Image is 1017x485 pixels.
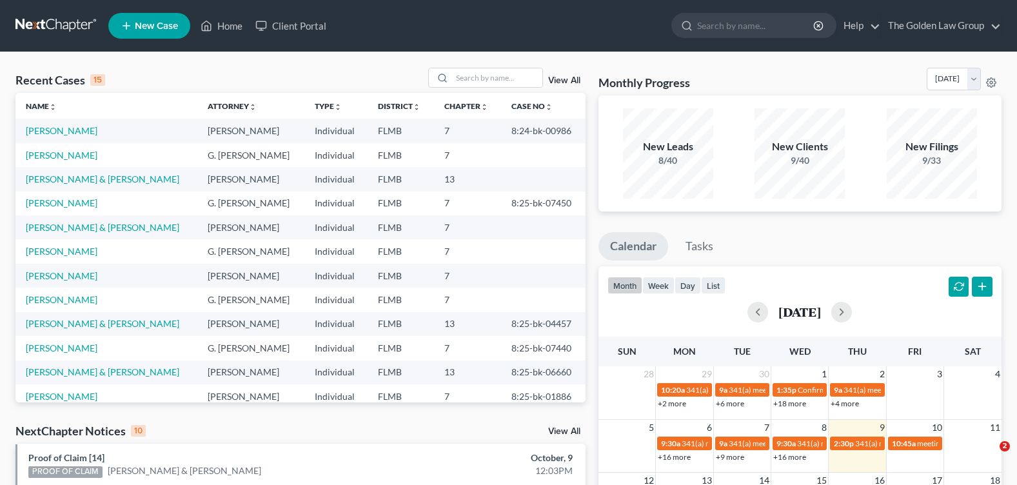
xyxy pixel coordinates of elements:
[700,366,713,382] span: 29
[400,451,573,464] div: October, 9
[642,366,655,382] span: 28
[776,385,796,395] span: 1:35p
[931,420,943,435] span: 10
[798,385,945,395] span: Confirmation Hearing for [PERSON_NAME]
[878,366,886,382] span: 2
[763,420,771,435] span: 7
[1000,441,1010,451] span: 2
[674,232,725,261] a: Tasks
[197,312,304,336] td: [PERSON_NAME]
[304,192,368,215] td: Individual
[908,346,922,357] span: Fri
[304,215,368,239] td: Individual
[434,384,501,408] td: 7
[368,119,433,143] td: FLMB
[368,312,433,336] td: FLMB
[378,101,420,111] a: Districtunfold_more
[623,139,713,154] div: New Leads
[755,154,845,167] div: 9/40
[647,420,655,435] span: 5
[304,264,368,288] td: Individual
[697,14,815,37] input: Search by name...
[548,76,580,85] a: View All
[197,384,304,408] td: [PERSON_NAME]
[661,439,680,448] span: 9:30a
[729,439,853,448] span: 341(a) meeting for [PERSON_NAME]
[734,346,751,357] span: Tue
[434,288,501,312] td: 7
[548,427,580,436] a: View All
[90,74,105,86] div: 15
[729,385,853,395] span: 341(a) meeting for [PERSON_NAME]
[368,264,433,288] td: FLMB
[434,119,501,143] td: 7
[444,101,488,111] a: Chapterunfold_more
[26,246,97,257] a: [PERSON_NAME]
[936,366,943,382] span: 3
[675,277,701,294] button: day
[304,119,368,143] td: Individual
[773,452,806,462] a: +16 more
[26,318,179,329] a: [PERSON_NAME] & [PERSON_NAME]
[368,384,433,408] td: FLMB
[26,294,97,305] a: [PERSON_NAME]
[892,439,916,448] span: 10:45a
[368,192,433,215] td: FLMB
[434,336,501,360] td: 7
[887,154,977,167] div: 9/33
[26,197,97,208] a: [PERSON_NAME]
[434,264,501,288] td: 7
[831,399,859,408] a: +4 more
[820,420,828,435] span: 8
[501,312,586,336] td: 8:25-bk-04457
[719,385,727,395] span: 9a
[197,336,304,360] td: G. [PERSON_NAME]
[197,119,304,143] td: [PERSON_NAME]
[452,68,542,87] input: Search by name...
[304,143,368,167] td: Individual
[197,215,304,239] td: [PERSON_NAME]
[661,385,685,395] span: 10:20a
[480,103,488,111] i: unfold_more
[249,103,257,111] i: unfold_more
[658,452,691,462] a: +16 more
[249,14,333,37] a: Client Portal
[131,425,146,437] div: 10
[304,288,368,312] td: Individual
[368,288,433,312] td: FLMB
[49,103,57,111] i: unfold_more
[686,385,811,395] span: 341(a) meeting for [PERSON_NAME]
[834,439,854,448] span: 2:30p
[15,423,146,439] div: NextChapter Notices
[994,366,1002,382] span: 4
[673,346,696,357] span: Mon
[820,366,828,382] span: 1
[368,239,433,263] td: FLMB
[758,366,771,382] span: 30
[304,312,368,336] td: Individual
[135,21,178,31] span: New Case
[26,101,57,111] a: Nameunfold_more
[197,361,304,384] td: [PERSON_NAME]
[208,101,257,111] a: Attorneyunfold_more
[716,452,744,462] a: +9 more
[598,232,668,261] a: Calendar
[368,361,433,384] td: FLMB
[878,420,886,435] span: 9
[15,72,105,88] div: Recent Cases
[315,101,342,111] a: Typeunfold_more
[848,346,867,357] span: Thu
[26,173,179,184] a: [PERSON_NAME] & [PERSON_NAME]
[501,384,586,408] td: 8:25-bk-01886
[434,239,501,263] td: 7
[194,14,249,37] a: Home
[642,277,675,294] button: week
[434,361,501,384] td: 13
[434,167,501,191] td: 13
[887,139,977,154] div: New Filings
[26,270,97,281] a: [PERSON_NAME]
[598,75,690,90] h3: Monthly Progress
[26,391,97,402] a: [PERSON_NAME]
[413,103,420,111] i: unfold_more
[26,342,97,353] a: [PERSON_NAME]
